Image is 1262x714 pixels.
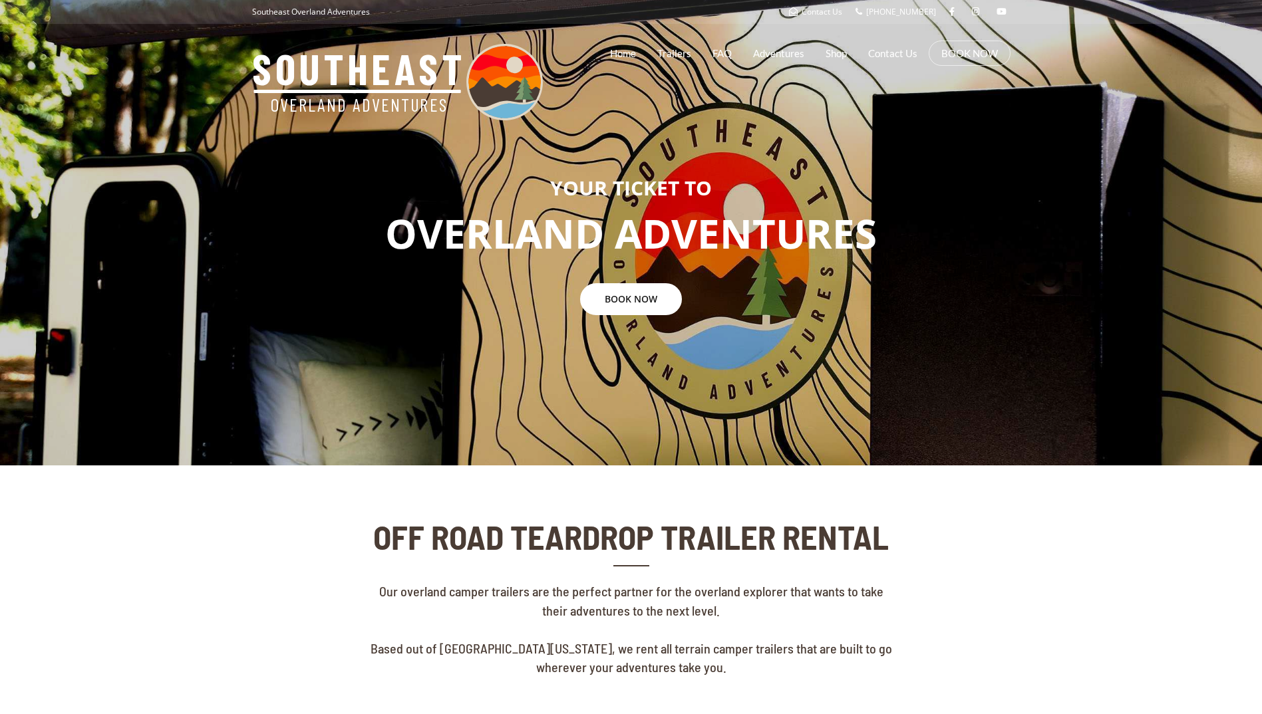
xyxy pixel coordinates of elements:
a: Trailers [657,37,691,70]
h2: OFF ROAD TEARDROP TRAILER RENTAL [370,519,893,555]
a: [PHONE_NUMBER] [856,6,936,17]
a: FAQ [712,37,732,70]
p: OVERLAND ADVENTURES [10,205,1252,263]
span: Contact Us [802,6,842,17]
a: BOOK NOW [580,283,682,315]
h3: YOUR TICKET TO [10,177,1252,199]
a: BOOK NOW [941,47,998,60]
a: Adventures [753,37,804,70]
a: Home [610,37,636,70]
img: Southeast Overland Adventures [252,44,543,120]
span: [PHONE_NUMBER] [866,6,936,17]
a: Contact Us [868,37,917,70]
p: Southeast Overland Adventures [252,3,370,21]
a: Shop [826,37,847,70]
p: Our overland camper trailers are the perfect partner for the overland explorer that wants to take... [370,582,893,677]
a: Contact Us [789,6,842,17]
